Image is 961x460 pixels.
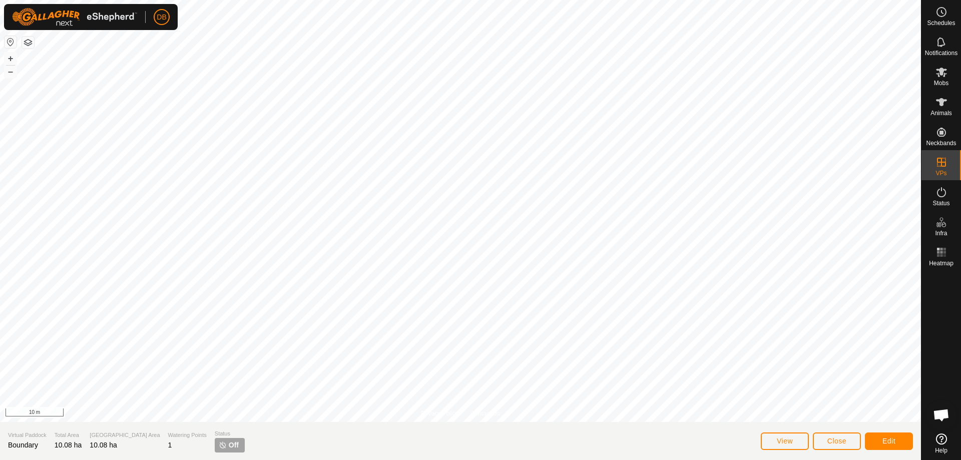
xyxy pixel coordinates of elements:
span: Animals [930,110,952,116]
button: Reset Map [5,36,17,48]
span: Status [932,200,949,206]
span: Help [935,447,947,453]
img: turn-off [219,441,227,449]
span: DB [157,12,166,23]
span: Close [827,437,846,445]
a: Privacy Policy [421,409,458,418]
span: Virtual Paddock [8,431,47,439]
span: 10.08 ha [55,441,82,449]
span: [GEOGRAPHIC_DATA] Area [90,431,160,439]
button: Edit [865,432,913,450]
span: 1 [168,441,172,449]
span: Edit [882,437,895,445]
span: 10.08 ha [90,441,117,449]
span: Total Area [55,431,82,439]
img: Gallagher Logo [12,8,137,26]
span: Notifications [925,50,957,56]
span: Mobs [934,80,948,86]
span: Boundary [8,441,38,449]
button: View [761,432,809,450]
span: Infra [935,230,947,236]
div: Open chat [926,400,956,430]
span: Status [215,429,245,438]
button: Close [813,432,861,450]
button: – [5,66,17,78]
button: Map Layers [22,37,34,49]
span: Schedules [927,20,955,26]
span: Heatmap [929,260,953,266]
span: VPs [935,170,946,176]
a: Contact Us [470,409,500,418]
span: View [777,437,793,445]
span: Off [229,440,239,450]
span: Neckbands [926,140,956,146]
a: Help [921,429,961,457]
span: Watering Points [168,431,207,439]
button: + [5,53,17,65]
